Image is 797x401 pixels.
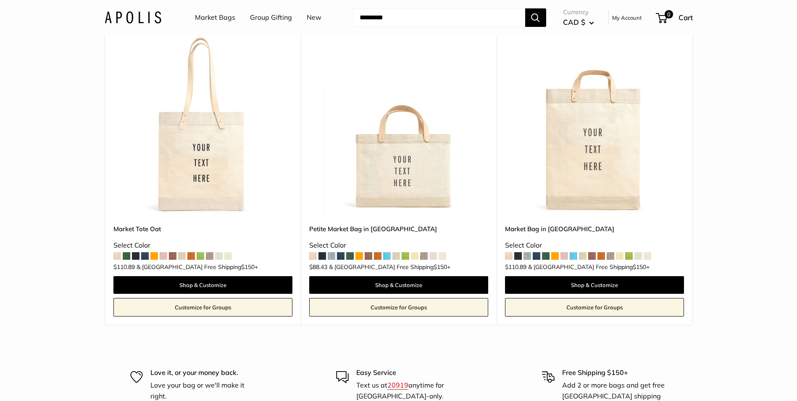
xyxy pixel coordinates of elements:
p: Free Shipping $150+ [562,367,667,378]
div: Select Color [505,239,684,252]
p: Love it, or your money back. [150,367,255,378]
span: & [GEOGRAPHIC_DATA] Free Shipping + [137,264,258,270]
a: Group Gifting [250,11,292,24]
span: CAD $ [563,18,585,26]
input: Search... [353,8,525,27]
a: My Account [612,13,642,23]
span: $110.89 [113,264,135,270]
a: Market Tote OatMarket Tote Oat [113,37,292,216]
span: & [GEOGRAPHIC_DATA] Free Shipping + [528,264,650,270]
a: Petite Market Bag in [GEOGRAPHIC_DATA] [309,224,488,234]
a: Shop & Customize [309,276,488,294]
img: Market Tote Oat [113,37,292,216]
span: $150 [633,263,646,271]
a: 0 Cart [657,11,693,24]
button: CAD $ [563,16,594,29]
a: Customize for Groups [113,298,292,317]
a: New [307,11,321,24]
span: $150 [241,263,255,271]
a: Petite Market Bag in OatPetite Market Bag in Oat [309,37,488,216]
a: Market Bag in [GEOGRAPHIC_DATA] [505,224,684,234]
img: Petite Market Bag in Oat [309,37,488,216]
div: Select Color [309,239,488,252]
span: Currency [563,6,594,18]
a: Customize for Groups [309,298,488,317]
a: Shop & Customize [505,276,684,294]
a: Market Bag in OatMarket Bag in Oat [505,37,684,216]
p: Easy Service [356,367,461,378]
a: Market Bags [195,11,235,24]
img: Market Bag in Oat [505,37,684,216]
a: Market Tote Oat [113,224,292,234]
img: Apolis [105,11,161,24]
button: Search [525,8,546,27]
a: Shop & Customize [113,276,292,294]
a: 20919 [387,381,408,389]
span: & [GEOGRAPHIC_DATA] Free Shipping + [329,264,450,270]
span: $110.89 [505,264,526,270]
span: Cart [679,13,693,22]
div: Select Color [113,239,292,252]
span: $150 [434,263,447,271]
span: $88.43 [309,264,327,270]
a: Customize for Groups [505,298,684,317]
span: 0 [664,10,673,18]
